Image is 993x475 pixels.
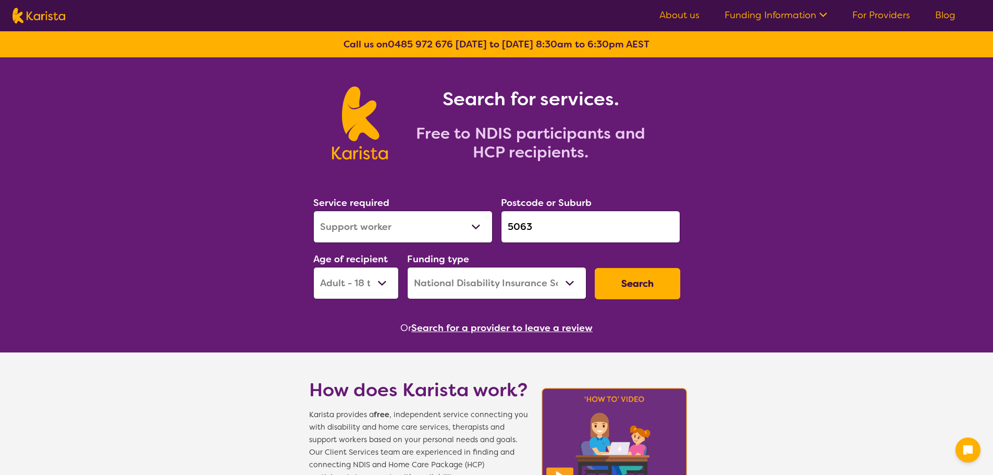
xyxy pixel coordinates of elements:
b: Call us on [DATE] to [DATE] 8:30am to 6:30pm AEST [344,38,649,51]
label: Service required [313,197,389,209]
h1: How does Karista work? [309,377,528,403]
button: Search for a provider to leave a review [411,320,593,336]
a: Funding Information [725,9,827,21]
img: Karista logo [332,87,388,160]
a: Blog [935,9,955,21]
b: free [374,410,389,420]
a: 0485 972 676 [388,38,453,51]
label: Funding type [407,253,469,265]
h1: Search for services. [400,87,661,112]
a: About us [659,9,700,21]
input: Type [501,211,680,243]
span: Or [400,320,411,336]
button: Search [595,268,680,299]
h2: Free to NDIS participants and HCP recipients. [400,124,661,162]
label: Postcode or Suburb [501,197,592,209]
a: For Providers [852,9,910,21]
label: Age of recipient [313,253,388,265]
img: Karista logo [13,8,65,23]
